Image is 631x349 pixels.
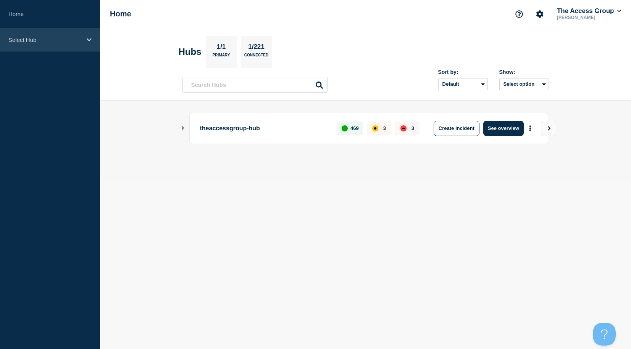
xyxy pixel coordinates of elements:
[245,43,268,53] p: 1/221
[593,323,616,346] iframe: Help Scout Beacon - Open
[483,121,524,136] button: See overview
[179,46,202,57] h2: Hubs
[434,121,479,136] button: Create incident
[499,78,549,90] button: Select option
[182,77,328,93] input: Search Hubs
[541,121,556,136] button: View
[499,69,549,75] div: Show:
[110,10,131,18] h1: Home
[438,78,488,90] select: Sort by
[350,125,359,131] p: 469
[555,7,623,15] button: The Access Group
[555,15,623,20] p: [PERSON_NAME]
[525,121,535,135] button: More actions
[244,53,268,61] p: Connected
[511,6,527,22] button: Support
[8,37,82,43] p: Select Hub
[342,125,348,131] div: up
[372,125,378,131] div: affected
[181,125,185,131] button: Show Connected Hubs
[438,69,488,75] div: Sort by:
[213,53,230,61] p: Primary
[412,125,414,131] p: 3
[200,121,329,136] p: theaccessgroup-hub
[383,125,386,131] p: 3
[214,43,229,53] p: 1/1
[532,6,548,22] button: Account settings
[400,125,407,131] div: down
